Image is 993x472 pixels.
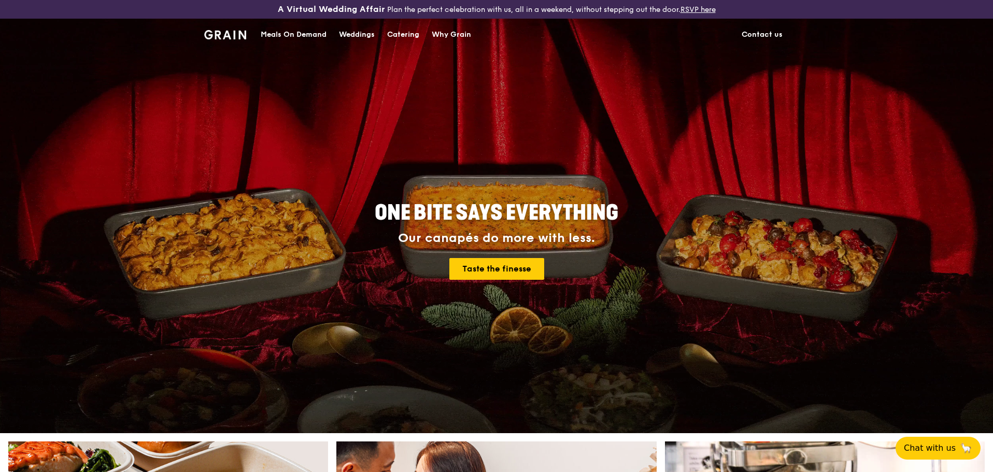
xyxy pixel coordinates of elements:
a: Contact us [735,19,789,50]
div: Our canapés do more with less. [310,231,683,246]
a: Weddings [333,19,381,50]
h3: A Virtual Wedding Affair [278,4,385,15]
a: Taste the finesse [449,258,544,280]
a: Catering [381,19,425,50]
div: Catering [387,19,419,50]
button: Chat with us🦙 [896,437,981,460]
img: Grain [204,30,246,39]
span: ONE BITE SAYS EVERYTHING [375,201,618,225]
span: 🦙 [960,442,972,454]
div: Meals On Demand [261,19,327,50]
a: GrainGrain [204,18,246,49]
span: Chat with us [904,442,956,454]
div: Plan the perfect celebration with us, all in a weekend, without stepping out the door. [198,4,795,15]
div: Why Grain [432,19,471,50]
div: Weddings [339,19,375,50]
a: RSVP here [680,5,716,14]
a: Why Grain [425,19,477,50]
